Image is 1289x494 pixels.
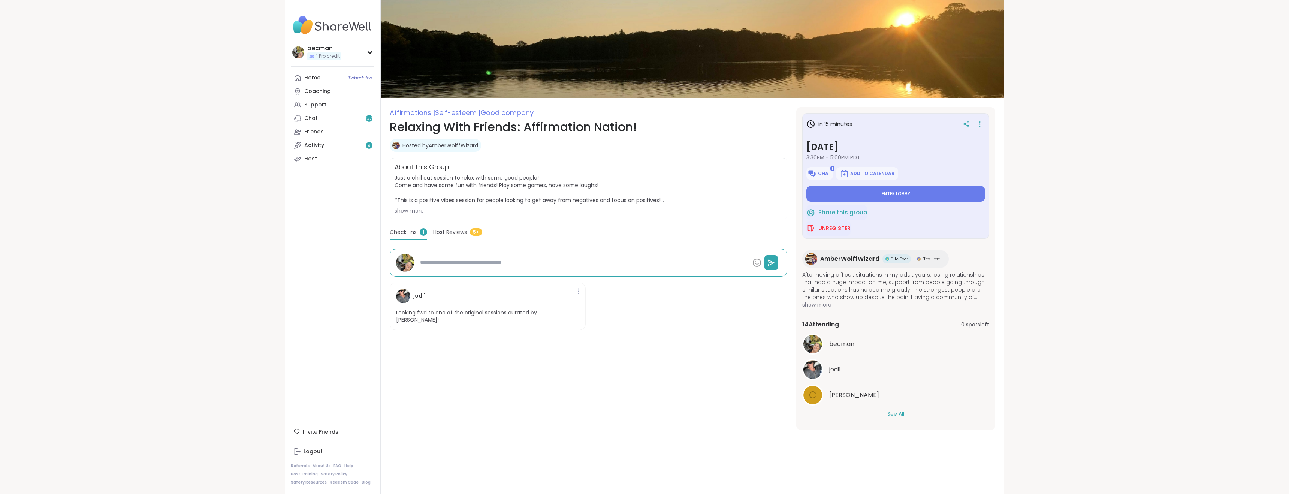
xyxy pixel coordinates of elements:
button: Add to Calendar [836,167,898,180]
span: Cyndy [829,391,879,400]
a: AmberWolffWizardAmberWolffWizardElite PeerElite PeerElite HostElite Host [802,250,949,268]
a: Help [344,463,353,469]
div: Coaching [304,88,331,95]
span: Just a chill out session to relax with some good people! Come and have some fun with friends! Pla... [395,174,782,204]
a: Logout [291,445,374,458]
div: Friends [304,128,324,136]
span: 1 Scheduled [347,75,372,81]
img: Elite Peer [885,257,889,261]
a: Referrals [291,463,310,469]
a: FAQ [333,463,341,469]
span: C [809,388,816,403]
button: Chat [806,167,833,180]
div: Home [304,74,320,82]
span: Self-esteem | [435,108,480,117]
img: jodi1 [803,360,822,379]
span: 1 [830,166,834,171]
span: becman [829,340,854,349]
button: Enter lobby [806,186,985,202]
a: Host [291,152,374,166]
div: Chat [304,115,318,122]
a: Redeem Code [330,480,359,485]
img: becman [396,254,414,272]
button: Share this group [806,205,867,220]
h3: in 15 minutes [806,120,852,129]
h2: About this Group [395,163,449,172]
span: jodi1 [829,365,841,374]
a: C[PERSON_NAME] [802,385,989,406]
a: Support [291,98,374,112]
span: Unregister [818,225,851,232]
div: Host [304,155,317,163]
span: 3:30PM - 5:00PM PDT [806,154,985,161]
span: 1 [420,228,427,236]
button: Unregister [806,220,851,236]
div: becman [307,44,341,52]
span: 0 spots left [961,321,989,329]
h3: [DATE] [806,140,985,154]
img: AmberWolffWizard [805,253,817,265]
img: AmberWolffWizard [392,142,400,149]
p: Looking fwd to one of the original sessions curated by [PERSON_NAME]! [396,309,579,324]
span: show more [802,301,989,308]
a: Host Training [291,472,318,477]
img: ShareWell Logomark [806,224,815,233]
span: 14 Attending [802,320,839,329]
span: Good company [480,108,534,117]
div: show more [395,207,782,214]
a: Safety Policy [321,472,347,477]
span: AmberWolffWizard [820,254,879,263]
span: Enter lobby [882,191,910,197]
span: Elite Peer [891,256,908,262]
span: 9 [368,142,371,149]
div: Activity [304,142,324,149]
span: Elite Host [922,256,940,262]
a: becmanbecman [802,334,989,355]
a: Friends [291,125,374,139]
a: Activity9 [291,139,374,152]
a: jodi1jodi1 [802,359,989,380]
span: 1 Pro credit [316,53,340,60]
span: 57 [366,115,372,122]
span: 5+ [470,228,482,236]
div: Invite Friends [291,425,374,439]
img: ShareWell Logomark [840,169,849,178]
span: Add to Calendar [850,171,894,177]
img: jodi1 [396,289,410,303]
a: Safety Resources [291,480,327,485]
div: Support [304,101,326,109]
h4: jodi1 [413,292,426,300]
span: Check-ins [390,228,417,236]
button: See All [887,410,904,418]
img: ShareWell Logomark [806,208,815,217]
a: Blog [362,480,371,485]
img: becman [803,335,822,353]
a: Hosted byAmberWolffWizard [402,142,478,149]
span: Host Reviews [433,228,467,236]
a: Home1Scheduled [291,71,374,85]
span: Chat [818,171,831,177]
img: becman [292,46,304,58]
a: About Us [313,463,330,469]
img: ShareWell Logomark [807,169,816,178]
div: Logout [304,448,323,455]
span: After having difficult situations in my adult years, losing relationships that had a huge impact ... [802,271,989,301]
span: Affirmations | [390,108,435,117]
img: ShareWell Nav Logo [291,12,374,38]
span: Share this group [818,208,867,217]
img: Elite Host [917,257,921,261]
a: Chat57 [291,112,374,125]
a: Coaching [291,85,374,98]
h1: Relaxing With Friends: Affirmation Nation! [390,118,787,136]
